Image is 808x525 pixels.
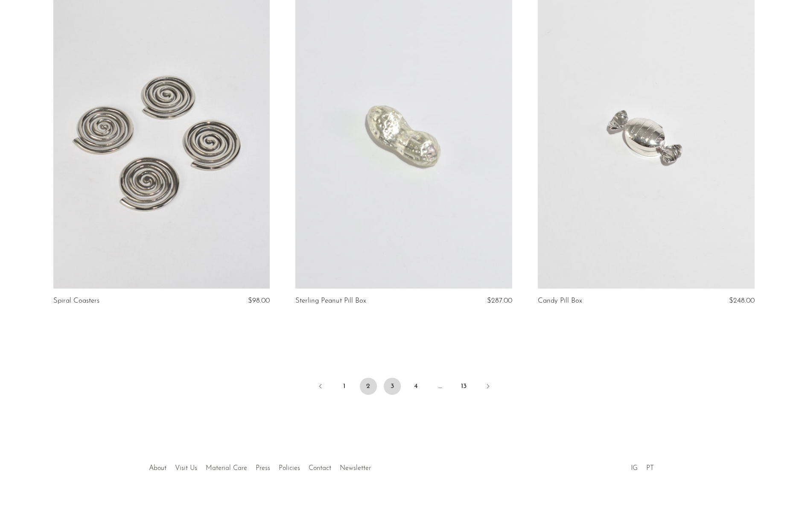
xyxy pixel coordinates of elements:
a: 1 [336,378,353,395]
a: 13 [455,378,473,395]
a: Next [479,378,496,397]
a: Sterling Peanut Pill Box [295,297,366,305]
a: About [149,465,166,472]
ul: Quick links [145,458,375,474]
a: Policies [279,465,300,472]
span: $248.00 [729,297,755,304]
a: Material Care [206,465,247,472]
ul: Social Medias [627,458,658,474]
span: 2 [360,378,377,395]
a: Contact [309,465,331,472]
a: IG [631,465,638,472]
a: Previous [312,378,329,397]
span: $287.00 [487,297,512,304]
span: $98.00 [248,297,270,304]
span: … [432,378,449,395]
a: 4 [408,378,425,395]
a: 3 [384,378,401,395]
a: Candy Pill Box [538,297,582,305]
a: Visit Us [175,465,197,472]
a: Spiral Coasters [53,297,99,305]
a: PT [646,465,654,472]
a: Press [256,465,270,472]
